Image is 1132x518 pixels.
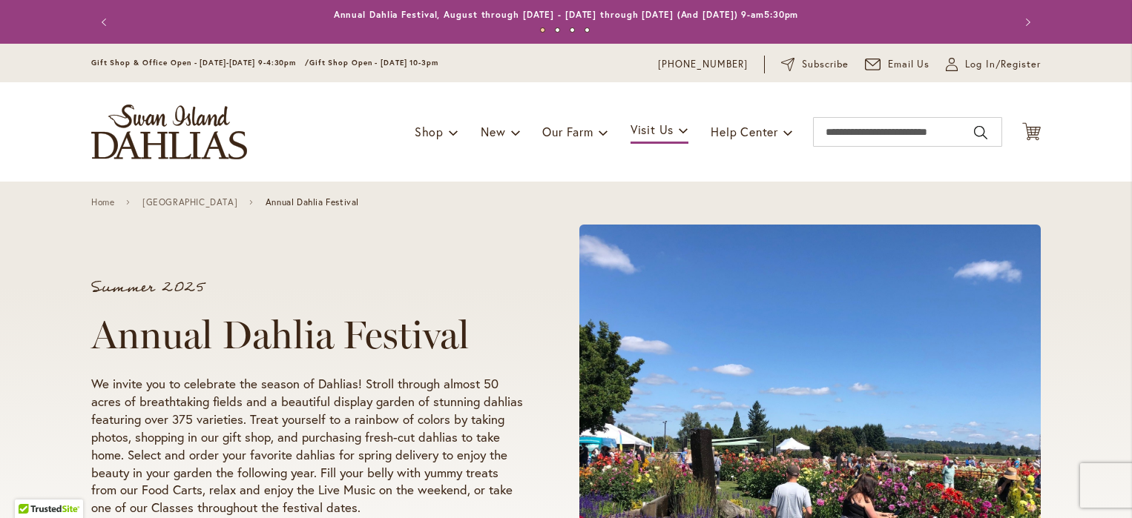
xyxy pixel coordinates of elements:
[658,57,748,72] a: [PHONE_NUMBER]
[585,27,590,33] button: 4 of 4
[802,57,849,72] span: Subscribe
[540,27,545,33] button: 1 of 4
[91,7,121,37] button: Previous
[91,104,247,159] a: store logo
[415,124,444,139] span: Shop
[91,197,114,207] a: Home
[266,197,359,207] span: Annual Dahlia Festival
[91,280,523,295] p: Summer 2025
[965,57,1041,72] span: Log In/Register
[946,57,1041,72] a: Log In/Register
[481,124,505,139] span: New
[142,197,237,207] a: [GEOGRAPHIC_DATA]
[1011,7,1041,37] button: Next
[542,124,593,139] span: Our Farm
[91,313,523,357] h1: Annual Dahlia Festival
[781,57,849,72] a: Subscribe
[334,9,799,20] a: Annual Dahlia Festival, August through [DATE] - [DATE] through [DATE] (And [DATE]) 9-am5:30pm
[865,57,930,72] a: Email Us
[570,27,575,33] button: 3 of 4
[309,58,438,67] span: Gift Shop Open - [DATE] 10-3pm
[631,122,674,137] span: Visit Us
[555,27,560,33] button: 2 of 4
[711,124,778,139] span: Help Center
[91,375,523,517] p: We invite you to celebrate the season of Dahlias! Stroll through almost 50 acres of breathtaking ...
[91,58,309,67] span: Gift Shop & Office Open - [DATE]-[DATE] 9-4:30pm /
[888,57,930,72] span: Email Us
